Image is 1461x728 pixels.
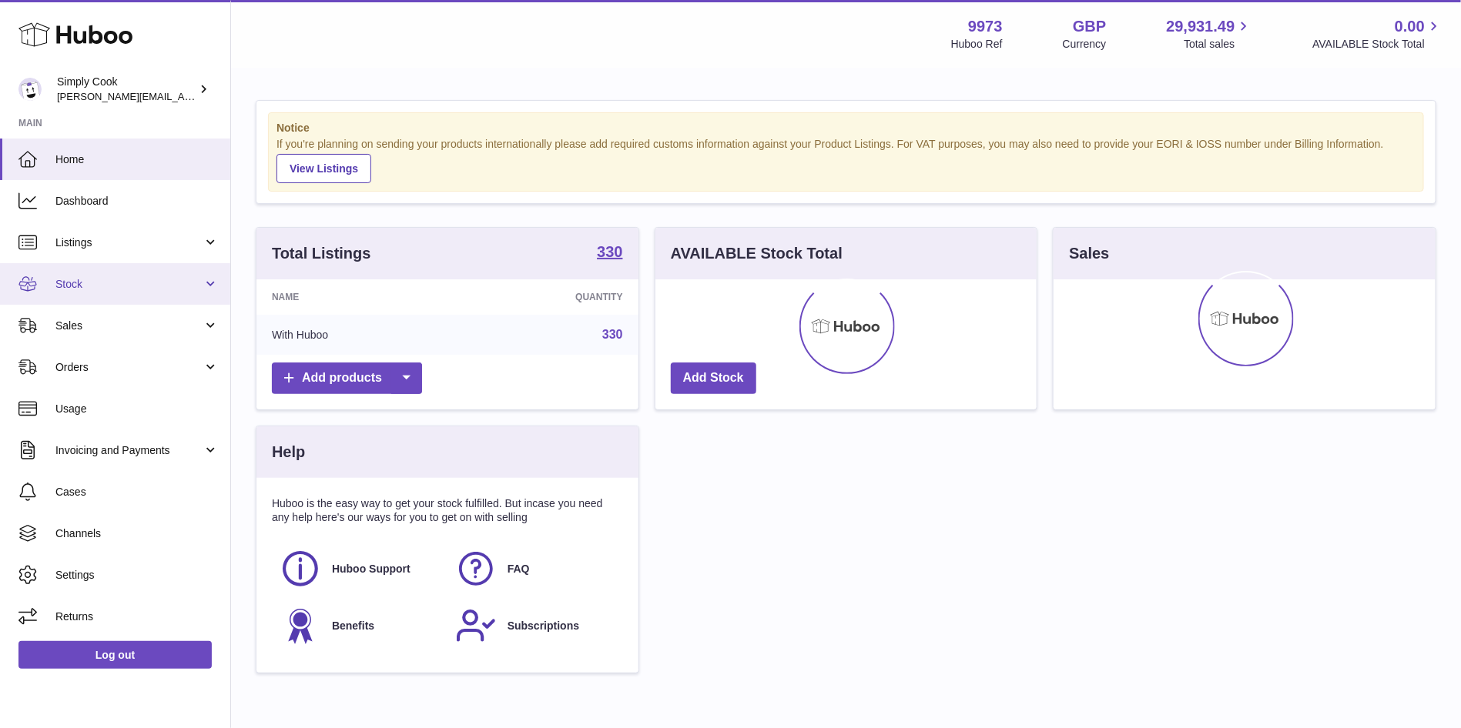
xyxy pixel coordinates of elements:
[55,609,219,624] span: Returns
[55,485,219,499] span: Cases
[57,90,309,102] span: [PERSON_NAME][EMAIL_ADDRESS][DOMAIN_NAME]
[508,562,530,576] span: FAQ
[272,362,422,394] a: Add products
[671,362,756,394] a: Add Stock
[1069,243,1109,264] h3: Sales
[1166,16,1252,52] a: 29,931.49 Total sales
[55,152,219,167] span: Home
[55,194,219,209] span: Dashboard
[55,402,219,416] span: Usage
[332,562,410,576] span: Huboo Support
[602,328,623,341] a: 330
[671,243,843,264] h3: AVAILABLE Stock Total
[55,319,203,333] span: Sales
[455,605,615,646] a: Subscriptions
[55,526,219,541] span: Channels
[951,37,1003,52] div: Huboo Ref
[276,121,1416,135] strong: Notice
[276,154,371,183] a: View Listings
[1184,37,1252,52] span: Total sales
[276,137,1416,183] div: If you're planning on sending your products internationally please add required customs informati...
[968,16,1003,37] strong: 9973
[272,243,371,264] h3: Total Listings
[55,568,219,583] span: Settings
[280,605,440,646] a: Benefits
[1312,16,1443,52] a: 0.00 AVAILABLE Stock Total
[457,279,638,315] th: Quantity
[256,279,457,315] th: Name
[508,619,579,633] span: Subscriptions
[57,75,196,104] div: Simply Cook
[18,641,212,669] a: Log out
[272,496,623,526] p: Huboo is the easy way to get your stock fulfilled. But incase you need any help here's our ways f...
[1166,16,1235,37] span: 29,931.49
[18,78,42,101] img: emma@simplycook.com
[1063,37,1107,52] div: Currency
[55,443,203,458] span: Invoicing and Payments
[55,360,203,375] span: Orders
[1395,16,1425,37] span: 0.00
[55,235,203,250] span: Listings
[272,442,305,463] h3: Help
[597,244,622,262] a: 330
[280,548,440,589] a: Huboo Support
[332,619,374,633] span: Benefits
[1073,16,1106,37] strong: GBP
[455,548,615,589] a: FAQ
[256,315,457,355] td: With Huboo
[597,244,622,259] strong: 330
[55,277,203,292] span: Stock
[1312,37,1443,52] span: AVAILABLE Stock Total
